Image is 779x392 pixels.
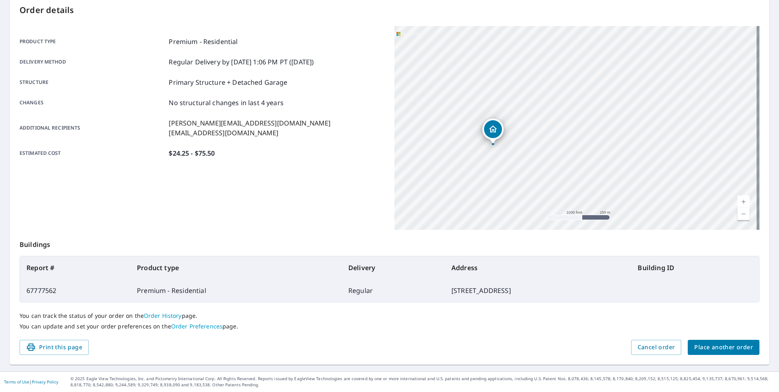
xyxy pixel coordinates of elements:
p: No structural changes in last 4 years [169,98,284,108]
button: Cancel order [631,340,682,355]
span: Cancel order [638,342,675,352]
a: Order Preferences [171,322,222,330]
button: Place another order [688,340,759,355]
span: Place another order [694,342,753,352]
button: Print this page [20,340,89,355]
a: Privacy Policy [32,379,58,385]
p: [EMAIL_ADDRESS][DOMAIN_NAME] [169,128,330,138]
p: Order details [20,4,759,16]
th: Address [445,256,631,279]
td: Regular [342,279,445,302]
p: Regular Delivery by [DATE] 1:06 PM PT ([DATE]) [169,57,314,67]
p: | [4,379,58,384]
td: [STREET_ADDRESS] [445,279,631,302]
td: 67777562 [20,279,130,302]
td: Premium - Residential [130,279,342,302]
a: Current Level 15, Zoom Out [737,208,750,220]
th: Report # [20,256,130,279]
p: Primary Structure + Detached Garage [169,77,287,87]
p: Changes [20,98,165,108]
p: You can track the status of your order on the page. [20,312,759,319]
a: Terms of Use [4,379,29,385]
p: Structure [20,77,165,87]
a: Order History [144,312,182,319]
a: Current Level 15, Zoom In [737,196,750,208]
p: $24.25 - $75.50 [169,148,215,158]
span: Print this page [26,342,82,352]
th: Building ID [631,256,759,279]
p: Buildings [20,230,759,256]
p: © 2025 Eagle View Technologies, Inc. and Pictometry International Corp. All Rights Reserved. Repo... [70,376,775,388]
p: Delivery method [20,57,165,67]
p: Product type [20,37,165,46]
p: Estimated cost [20,148,165,158]
p: Premium - Residential [169,37,238,46]
p: [PERSON_NAME][EMAIL_ADDRESS][DOMAIN_NAME] [169,118,330,128]
p: Additional recipients [20,118,165,138]
th: Product type [130,256,342,279]
p: You can update and set your order preferences on the page. [20,323,759,330]
div: Dropped pin, building 1, Residential property, 9012 Kimblehunt Dr Gaithersburg, MD 20882 [482,119,504,144]
th: Delivery [342,256,445,279]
